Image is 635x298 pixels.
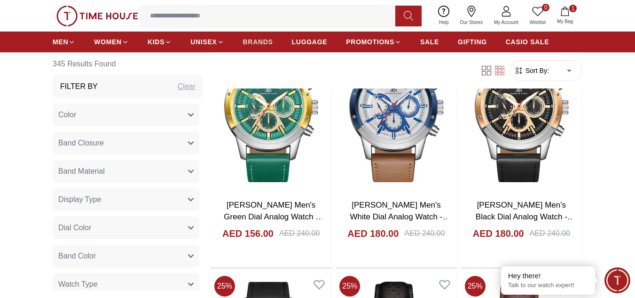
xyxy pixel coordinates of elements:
a: LUGGAGE [292,33,328,50]
button: Band Material [53,160,199,183]
span: WOMEN [94,37,122,47]
button: 1My Bag [551,5,579,27]
a: Help [433,4,455,28]
h4: AED 180.00 [347,227,399,240]
div: AED 240.00 [404,228,445,239]
img: Kenneth Scott Men's White Dial Analog Watch - K24121-SLFWN [336,32,456,192]
span: Dial Color [58,222,91,234]
h3: Filter By [60,81,98,92]
span: Sort By: [524,66,549,75]
span: UNISEX [190,37,217,47]
a: WOMEN [94,33,129,50]
a: CASIO SALE [506,33,549,50]
a: UNISEX [190,33,224,50]
a: MEN [53,33,75,50]
div: Chat Widget [604,267,630,293]
img: Kenneth Scott Men's Black Dial Analog Watch - K24121-SLBBK [461,32,582,192]
button: Band Color [53,245,199,267]
button: Display Type [53,188,199,211]
a: PROMOTIONS [346,33,401,50]
span: CASIO SALE [506,37,549,47]
span: Our Stores [456,19,486,26]
span: My Account [490,19,522,26]
span: Band Material [58,166,105,177]
span: 1 [569,5,577,12]
h4: AED 180.00 [473,227,524,240]
button: Band Closure [53,132,199,154]
div: Hey there! [508,271,588,281]
span: Band Color [58,250,96,262]
a: BRANDS [243,33,273,50]
span: SALE [420,37,439,47]
span: KIDS [148,37,165,47]
span: Color [58,109,76,121]
span: 0 [542,4,549,11]
a: [PERSON_NAME] Men's Green Dial Analog Watch - K24121-SLHHG [224,201,323,234]
span: Wishlist [526,19,549,26]
span: BRANDS [243,37,273,47]
div: AED 240.00 [530,228,570,239]
span: Watch Type [58,279,98,290]
span: GIFTING [458,37,487,47]
span: 25 % [465,276,486,297]
span: Display Type [58,194,101,205]
button: Dial Color [53,217,199,239]
h4: AED 156.00 [222,227,274,240]
img: ... [56,6,138,26]
button: Color [53,104,199,126]
span: MEN [53,37,68,47]
span: My Bag [553,18,577,25]
span: Help [435,19,453,26]
img: Kenneth Scott Men's Green Dial Analog Watch - K24121-SLHHG [211,32,331,192]
a: GIFTING [458,33,487,50]
a: 0Wishlist [524,4,551,28]
div: Clear [178,81,196,92]
span: 25 % [214,276,235,297]
a: SALE [420,33,439,50]
a: [PERSON_NAME] Men's Black Dial Analog Watch - K24121-SLBBK [476,201,575,234]
span: PROMOTIONS [346,37,394,47]
span: 25 % [339,276,360,297]
a: Our Stores [455,4,488,28]
div: AED 240.00 [279,228,320,239]
span: Band Closure [58,137,104,149]
button: Watch Type [53,273,199,296]
p: Talk to our watch expert! [508,282,588,290]
a: KIDS [148,33,172,50]
h6: 345 Results Found [53,53,203,75]
button: Sort By: [514,66,549,75]
span: LUGGAGE [292,37,328,47]
a: [PERSON_NAME] Men's White Dial Analog Watch - K24121-SLFWN [350,201,451,234]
